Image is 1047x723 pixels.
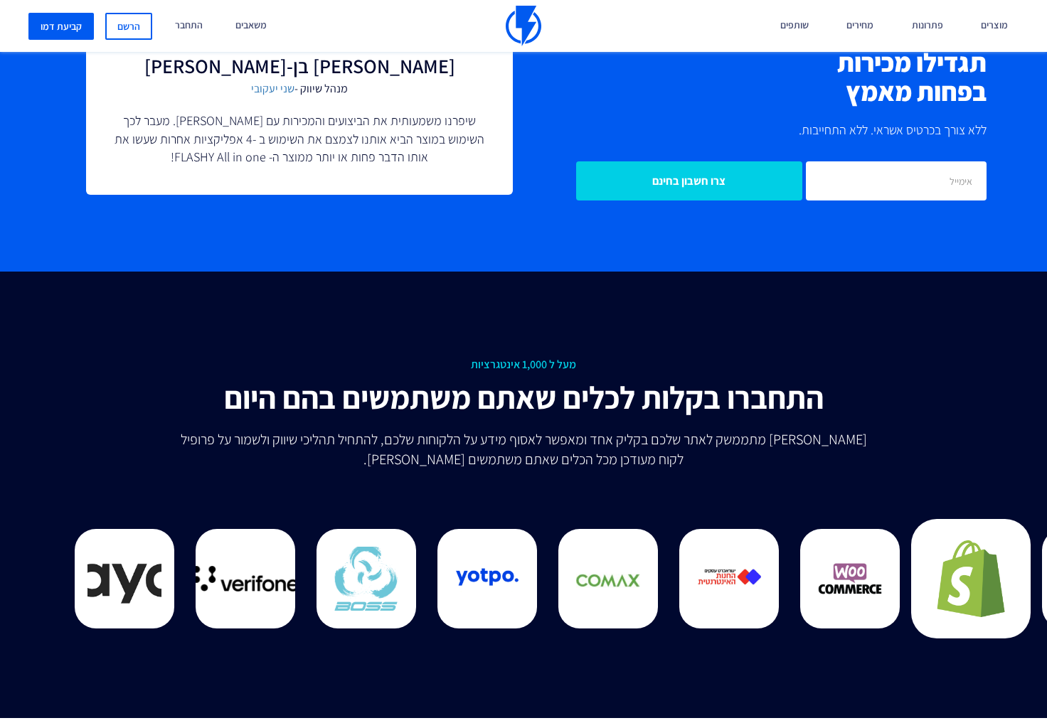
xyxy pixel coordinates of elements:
h2: תגדילו מכירות בפחות מאמץ [534,48,987,106]
a: הרשם [105,13,152,40]
a: שני יעקובי [251,81,294,96]
p: שיפרנו משמעותית את הביצועים והמכירות עם [PERSON_NAME]. מעבר לכך השימוש במוצר הביא אותנו לצמצם את ... [115,112,484,166]
h2: התחברו בקלות לכלים שאתם משתמשים בהם היום [85,380,962,415]
a: קביעת דמו [28,13,94,40]
span: מנהל שיווק - [115,81,484,97]
input: צרו חשבון בחינם [576,161,802,200]
span: מעל ל 1,000 אינטגרציות [85,357,962,373]
input: אימייל [806,161,987,200]
p: ללא צורך בכרטיס אשראי. ללא התחייבות. [534,120,987,140]
h3: [PERSON_NAME] בן-[PERSON_NAME] [115,55,484,77]
p: [PERSON_NAME] מתממשק לאתר שלכם בקליק אחד ומאפשר לאסוף מידע על הלקוחות שלכם, להתחיל תהליכי שיווק ו... [173,429,874,469]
